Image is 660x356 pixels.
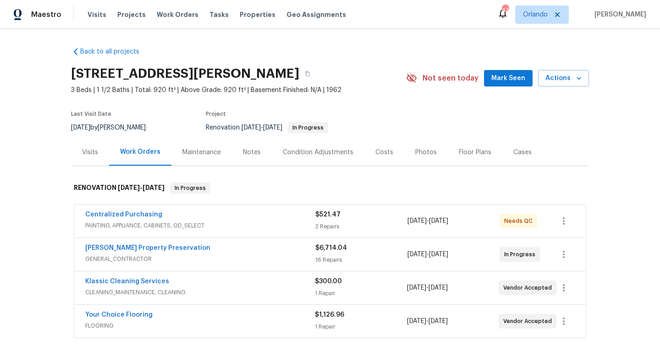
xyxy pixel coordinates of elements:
[504,250,539,259] span: In Progress
[503,283,555,292] span: Vendor Accepted
[117,10,146,19] span: Projects
[82,148,98,157] div: Visits
[502,5,508,15] div: 43
[299,65,316,82] button: Copy Address
[315,211,341,218] span: $521.47
[206,124,328,131] span: Renovation
[315,289,407,298] div: 1 Repair
[429,318,448,324] span: [DATE]
[206,111,226,117] span: Project
[71,111,111,117] span: Last Visit Date
[74,183,165,194] h6: RENOVATION
[85,211,162,218] a: Centralized Purchasing
[143,184,165,191] span: [DATE]
[71,69,299,78] h2: [STREET_ADDRESS][PERSON_NAME]
[545,73,582,84] span: Actions
[263,124,282,131] span: [DATE]
[118,184,140,191] span: [DATE]
[85,288,315,297] span: CLEANING_MAINTENANCE, CLEANING
[315,278,342,285] span: $300.00
[429,285,448,291] span: [DATE]
[315,322,407,331] div: 1 Repair
[88,10,106,19] span: Visits
[171,183,209,193] span: In Progress
[71,124,90,131] span: [DATE]
[242,124,261,131] span: [DATE]
[242,124,282,131] span: -
[85,278,169,285] a: Klassic Cleaning Services
[513,148,532,157] div: Cases
[157,10,198,19] span: Work Orders
[407,317,448,326] span: -
[71,86,406,95] span: 3 Beds | 1 1/2 Baths | Total: 920 ft² | Above Grade: 920 ft² | Basement Finished: N/A | 1962
[407,218,427,224] span: [DATE]
[491,73,525,84] span: Mark Seen
[315,255,407,264] div: 16 Repairs
[209,11,229,18] span: Tasks
[85,321,315,330] span: FLOORING
[503,317,555,326] span: Vendor Accepted
[523,10,548,19] span: Orlando
[286,10,346,19] span: Geo Assignments
[243,148,261,157] div: Notes
[85,221,315,230] span: PAINTING, APPLIANCE, CABINETS, OD_SELECT
[315,312,344,318] span: $1,126.96
[484,70,533,87] button: Mark Seen
[71,122,157,133] div: by [PERSON_NAME]
[538,70,589,87] button: Actions
[315,245,347,251] span: $6,714.04
[375,148,393,157] div: Costs
[71,47,159,56] a: Back to all projects
[459,148,491,157] div: Floor Plans
[407,285,426,291] span: [DATE]
[85,254,315,264] span: GENERAL_CONTRACTOR
[591,10,646,19] span: [PERSON_NAME]
[429,218,448,224] span: [DATE]
[407,250,448,259] span: -
[31,10,61,19] span: Maestro
[182,148,221,157] div: Maintenance
[407,283,448,292] span: -
[85,312,153,318] a: Your Choice Flooring
[289,125,327,130] span: In Progress
[118,184,165,191] span: -
[504,216,536,226] span: Needs QC
[120,147,160,156] div: Work Orders
[407,318,426,324] span: [DATE]
[283,148,353,157] div: Condition Adjustments
[429,251,448,258] span: [DATE]
[240,10,275,19] span: Properties
[407,216,448,226] span: -
[315,222,407,231] div: 2 Repairs
[71,173,589,203] div: RENOVATION [DATE]-[DATE]In Progress
[85,245,210,251] a: [PERSON_NAME] Property Preservation
[415,148,437,157] div: Photos
[407,251,427,258] span: [DATE]
[423,74,478,83] span: Not seen today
